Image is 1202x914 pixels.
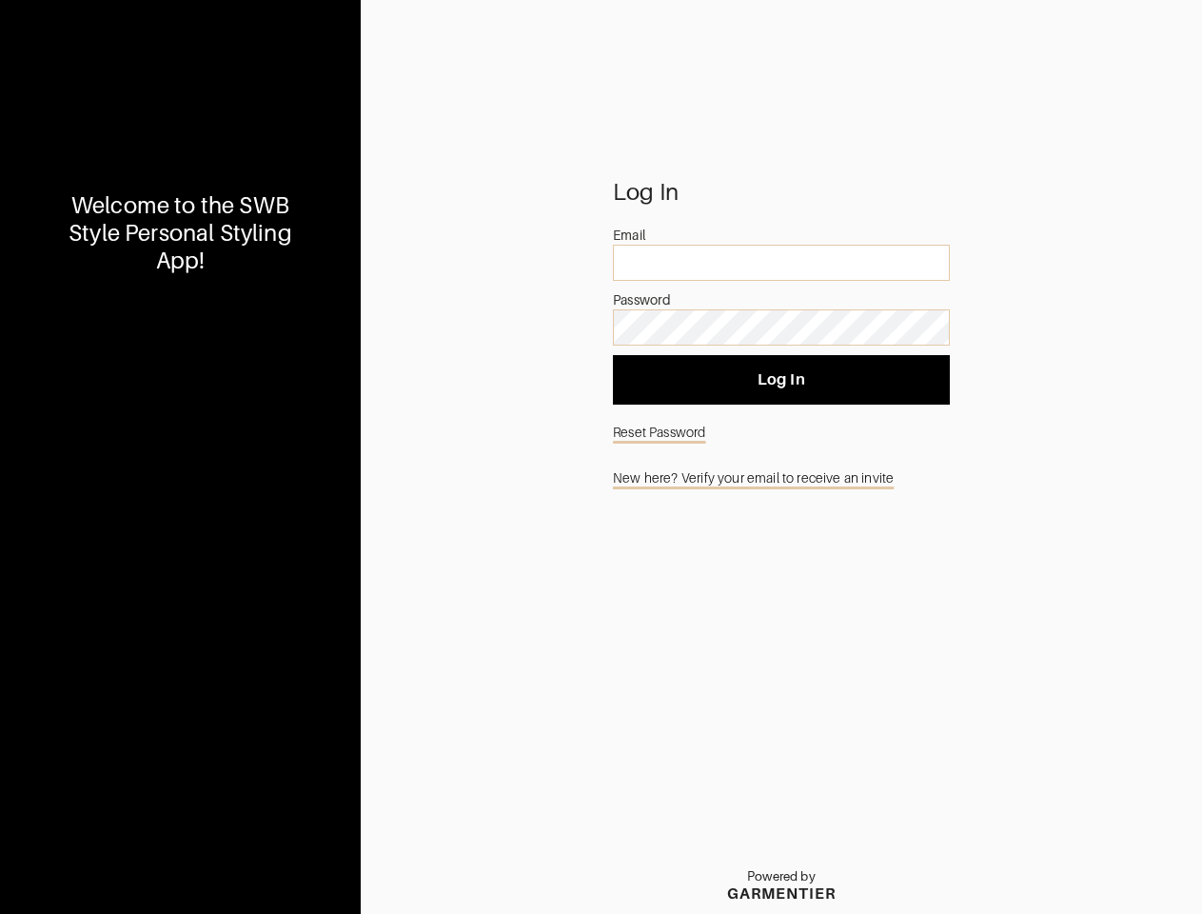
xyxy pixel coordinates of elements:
[613,183,950,202] div: Log In
[613,355,950,405] button: Log In
[727,884,836,903] div: GARMENTIER
[613,460,950,496] a: New here? Verify your email to receive an invite
[613,414,950,450] a: Reset Password
[628,370,935,389] span: Log In
[613,226,950,245] div: Email
[727,869,836,884] p: Powered by
[55,192,305,274] div: Welcome to the SWB Style Personal Styling App!
[613,290,950,309] div: Password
